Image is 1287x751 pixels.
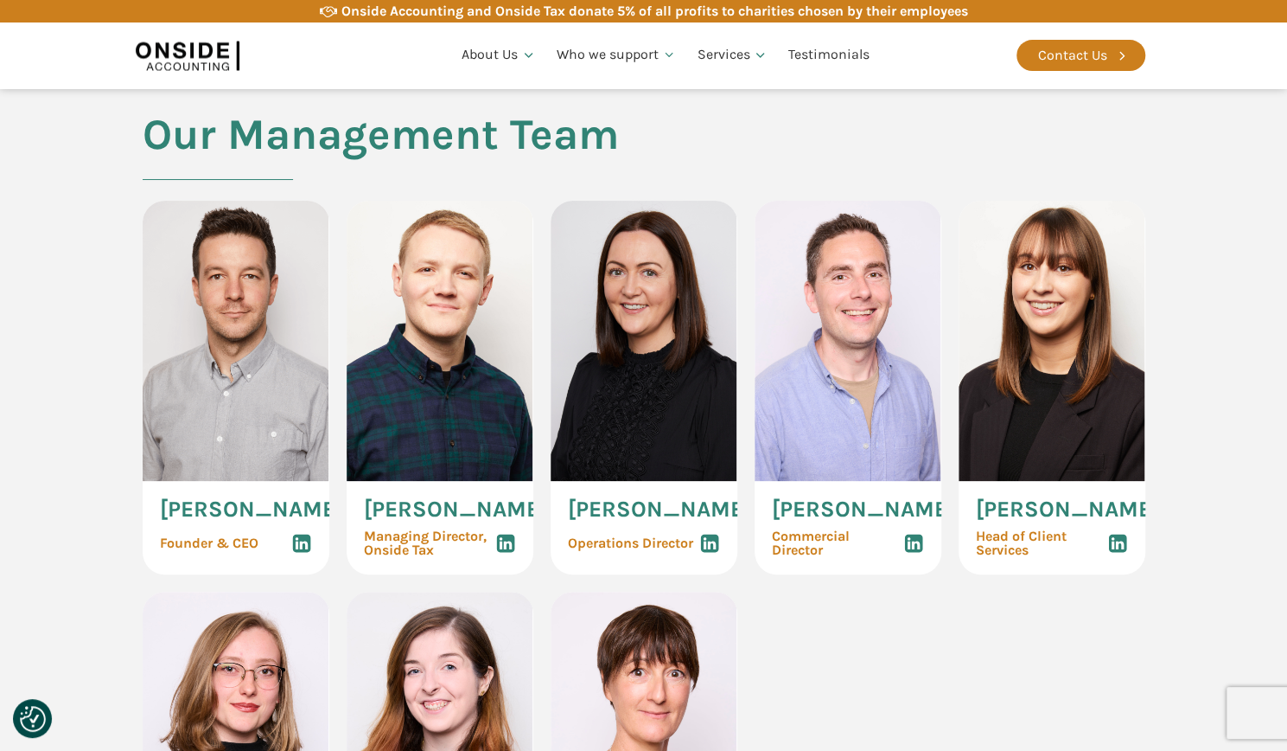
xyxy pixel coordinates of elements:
[568,498,751,521] span: [PERSON_NAME]
[772,498,955,521] span: [PERSON_NAME]
[546,26,687,85] a: Who we support
[364,530,487,557] span: Managing Director, Onside Tax
[686,26,778,85] a: Services
[568,536,693,550] span: Operations Director
[976,498,1159,521] span: [PERSON_NAME]
[772,530,903,557] span: Commercial Director
[136,35,239,75] img: Onside Accounting
[160,536,258,550] span: Founder & CEO
[20,706,46,732] button: Consent Preferences
[778,26,880,85] a: Testimonials
[160,498,343,521] span: [PERSON_NAME]
[1016,40,1145,71] a: Contact Us
[20,706,46,732] img: Revisit consent button
[364,498,547,521] span: [PERSON_NAME]
[976,530,1107,557] span: Head of Client Services
[1038,44,1107,67] div: Contact Us
[143,111,619,201] h2: Our Management Team
[451,26,546,85] a: About Us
